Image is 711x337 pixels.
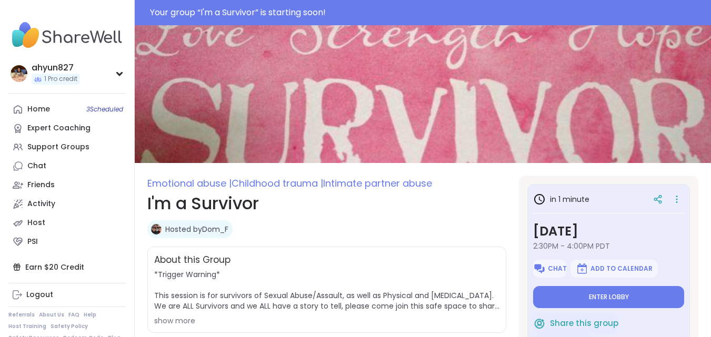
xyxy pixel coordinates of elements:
img: ShareWell Logomark [533,317,546,330]
a: FAQ [68,311,79,319]
span: *Trigger Warning* This session is for survivors of Sexual Abuse/Assault, as well as Physical and ... [154,269,499,311]
h3: in 1 minute [533,193,589,206]
div: Logout [26,290,53,300]
img: ahyun827 [11,65,27,82]
a: Referrals [8,311,35,319]
a: About Us [39,311,64,319]
span: Add to Calendar [590,264,653,273]
span: Chat [548,264,567,273]
a: Home3Scheduled [8,100,126,119]
div: Home [27,104,50,115]
a: PSI [8,232,126,251]
div: Earn $20 Credit [8,258,126,277]
img: Dom_F [151,224,162,234]
a: Hosted byDom_F [165,224,228,234]
button: Share this group [533,312,618,334]
span: Enter lobby [589,293,629,301]
div: Support Groups [27,142,89,152]
a: Host [8,213,126,232]
div: Chat [27,161,46,171]
div: show more [154,315,499,326]
a: Logout [8,285,126,304]
a: Help [84,311,96,319]
a: Safety Policy [51,323,88,330]
span: Childhood trauma | [232,177,323,190]
button: Chat [533,260,566,278]
a: Expert Coaching [8,119,126,138]
div: PSI [27,237,38,247]
div: Your group “ I'm a Survivor ” is starting soon! [150,6,705,19]
button: Add to Calendar [570,260,658,278]
button: Enter lobby [533,286,684,308]
img: ShareWell Logomark [533,262,546,275]
a: Friends [8,176,126,195]
span: Share this group [550,318,618,330]
span: 3 Scheduled [86,105,123,114]
a: Support Groups [8,138,126,157]
h3: [DATE] [533,222,684,241]
span: Emotional abuse | [147,177,232,190]
img: I'm a Survivor cover image [135,25,711,163]
div: Friends [27,180,55,190]
span: 2:30PM - 4:00PM PDT [533,241,684,251]
div: Activity [27,199,55,209]
span: Intimate partner abuse [323,177,432,190]
span: 1 Pro credit [44,75,77,84]
div: ahyun827 [32,62,79,74]
img: ShareWell Nav Logo [8,17,126,54]
a: Host Training [8,323,46,330]
div: Host [27,218,45,228]
h2: About this Group [154,253,231,267]
a: Activity [8,195,126,213]
a: Chat [8,157,126,176]
img: ShareWell Logomark [576,262,588,275]
h1: I'm a Survivor [147,191,506,216]
div: Expert Coaching [27,123,91,134]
